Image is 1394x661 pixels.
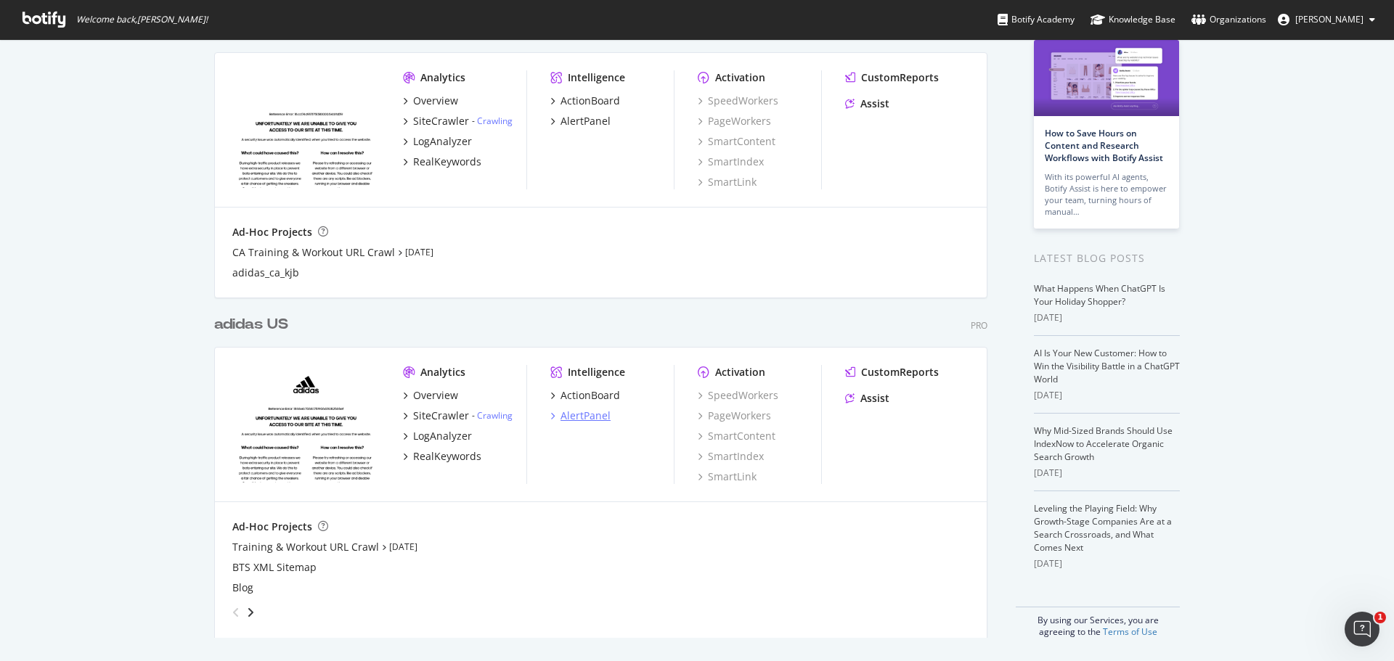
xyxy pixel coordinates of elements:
[561,114,611,128] div: AlertPanel
[561,94,620,108] div: ActionBoard
[232,560,317,575] a: BTS XML Sitemap
[232,225,312,239] div: Ad-Hoc Projects
[1034,467,1180,480] div: [DATE]
[860,391,889,406] div: Assist
[232,520,312,534] div: Ad-Hoc Projects
[971,319,987,332] div: Pro
[214,314,288,335] div: adidas US
[232,266,299,280] a: adidas_ca_kjb
[472,115,513,127] div: -
[698,449,764,464] a: SmartIndex
[698,94,778,108] a: SpeedWorkers
[403,429,472,443] a: LogAnalyzer
[1034,424,1173,463] a: Why Mid-Sized Brands Should Use IndexNow to Accelerate Organic Search Growth
[1295,13,1364,25] span: Kavit Vichhivora
[413,429,472,443] div: LogAnalyzer
[472,409,513,422] div: -
[698,175,757,189] a: SmartLink
[1034,502,1172,554] a: Leveling the Playing Field: Why Growth-Stage Companies Are at a Search Crossroads, and What Comes...
[413,388,458,403] div: Overview
[561,388,620,403] div: ActionBoard
[698,388,778,403] a: SpeedWorkers
[403,408,513,423] a: SiteCrawler- Crawling
[403,449,481,464] a: RealKeywords
[1034,347,1180,385] a: AI Is Your New Customer: How to Win the Visibility Battle in a ChatGPT World
[550,388,620,403] a: ActionBoard
[1045,127,1163,164] a: How to Save Hours on Content and Research Workflows with Botify Assist
[403,94,458,108] a: Overview
[998,12,1075,27] div: Botify Academy
[1016,607,1180,638] div: By using our Services, you are agreeing to the
[1034,282,1165,308] a: What Happens When ChatGPT Is Your Holiday Shopper?
[698,408,771,423] a: PageWorkers
[403,155,481,169] a: RealKeywords
[561,408,611,423] div: AlertPanel
[698,429,775,443] a: SmartContent
[568,365,625,379] div: Intelligence
[413,134,472,149] div: LogAnalyzer
[389,541,417,553] a: [DATE]
[232,540,379,554] a: Training & Workout URL Crawl
[698,155,764,169] a: SmartIndex
[698,134,775,149] a: SmartContent
[860,97,889,111] div: Assist
[1374,612,1386,623] span: 1
[232,70,380,188] img: adidas.ca
[413,449,481,464] div: RealKeywords
[1034,250,1180,266] div: Latest Blog Posts
[477,409,513,422] a: Crawling
[405,246,433,258] a: [DATE]
[1034,40,1179,116] img: How to Save Hours on Content and Research Workflows with Botify Assist
[227,601,245,624] div: angle-left
[550,94,620,108] a: ActionBoard
[413,408,469,423] div: SiteCrawler
[1191,12,1266,27] div: Organizations
[861,365,939,379] div: CustomReports
[715,365,765,379] div: Activation
[413,94,458,108] div: Overview
[1034,389,1180,402] div: [DATE]
[1266,8,1387,31] button: [PERSON_NAME]
[550,408,611,423] a: AlertPanel
[403,388,458,403] a: Overview
[1345,612,1379,646] iframe: Intercom live chat
[845,391,889,406] a: Assist
[420,70,465,85] div: Analytics
[698,469,757,484] a: SmartLink
[232,365,380,483] img: adidas.com/us
[1091,12,1175,27] div: Knowledge Base
[420,365,465,379] div: Analytics
[214,314,294,335] a: adidas US
[214,2,999,638] div: grid
[715,70,765,85] div: Activation
[1045,171,1168,218] div: With its powerful AI agents, Botify Assist is here to empower your team, turning hours of manual…
[232,245,395,260] a: CA Training & Workout URL Crawl
[76,14,208,25] span: Welcome back, [PERSON_NAME] !
[413,114,469,128] div: SiteCrawler
[1103,625,1157,638] a: Terms of Use
[232,580,253,595] div: Blog
[698,114,771,128] a: PageWorkers
[568,70,625,85] div: Intelligence
[845,97,889,111] a: Assist
[403,134,472,149] a: LogAnalyzer
[861,70,939,85] div: CustomReports
[413,155,481,169] div: RealKeywords
[1034,557,1180,570] div: [DATE]
[845,70,939,85] a: CustomReports
[403,114,513,128] a: SiteCrawler- Crawling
